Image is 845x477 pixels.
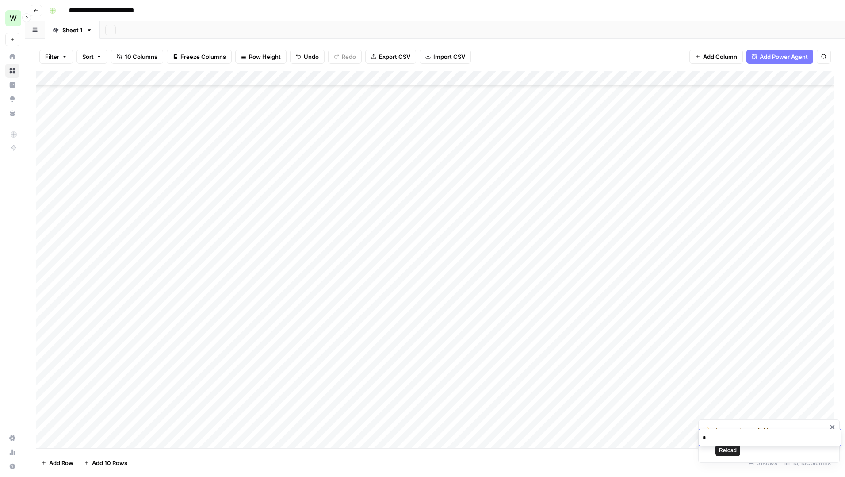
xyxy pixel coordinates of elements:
span: Row Height [249,52,281,61]
button: Redo [328,50,362,64]
button: Reload [715,445,740,456]
span: Filter [45,52,59,61]
button: Undo [290,50,325,64]
button: Help + Support [5,459,19,473]
span: Reload [719,446,737,454]
span: Export CSV [379,52,410,61]
a: Opportunities [5,92,19,106]
a: Insights [5,78,19,92]
div: 10/10 Columns [781,456,834,470]
span: Add Row [49,458,73,467]
button: Workspace: Workspace1 [5,7,19,29]
span: Add Power Agent [760,52,808,61]
button: Add Power Agent [746,50,813,64]
button: Row Height [235,50,287,64]
div: 51 Rows [745,456,781,470]
div: Sheet 1 [62,26,83,35]
button: Freeze Columns [167,50,232,64]
span: Add Column [703,52,737,61]
a: Your Data [5,106,19,120]
button: Import CSV [420,50,471,64]
a: Usage [5,445,19,459]
span: Sort [82,52,94,61]
span: 10 Columns [125,52,157,61]
span: Add 10 Rows [92,458,127,467]
button: Add 10 Rows [79,456,133,470]
button: Export CSV [365,50,416,64]
span: New version available [715,426,771,435]
button: close [830,423,836,431]
a: Sheet 1 [45,21,100,39]
a: Browse [5,64,19,78]
span: Undo [304,52,319,61]
button: Add Column [689,50,743,64]
span: Freeze Columns [180,52,226,61]
span: Import CSV [433,52,465,61]
button: 10 Columns [111,50,163,64]
button: Filter [39,50,73,64]
div: A new version of AirOps is available. [715,435,827,456]
span: Redo [342,52,356,61]
button: Add Row [36,456,79,470]
span: W [10,13,17,23]
a: Settings [5,431,19,445]
button: Sort [76,50,107,64]
a: Home [5,50,19,64]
